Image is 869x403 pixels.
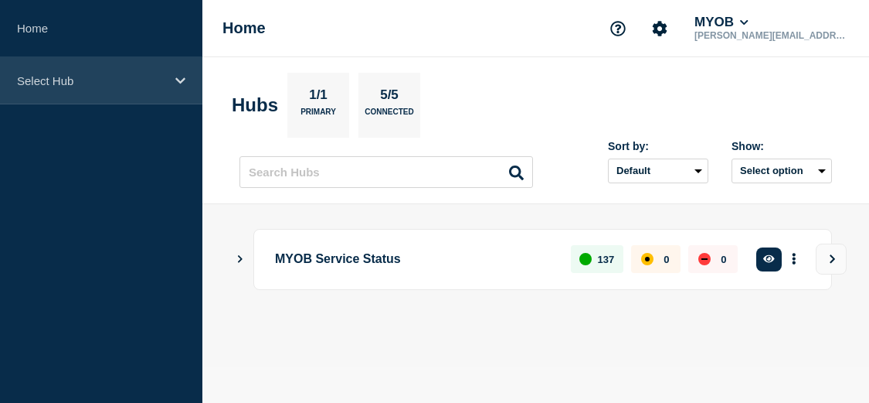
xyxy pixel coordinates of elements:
[236,254,244,265] button: Show Connected Hubs
[784,245,804,274] button: More actions
[641,253,653,265] div: affected
[643,12,676,45] button: Account settings
[232,94,278,116] h2: Hubs
[691,15,752,30] button: MYOB
[17,74,165,87] p: Select Hub
[664,254,669,265] p: 0
[304,87,334,108] p: 1/1
[816,244,847,275] button: View
[365,108,413,124] p: Connected
[375,87,405,108] p: 5/5
[608,140,708,152] div: Sort by:
[721,254,726,265] p: 0
[602,12,634,45] button: Support
[698,253,711,265] div: down
[300,108,336,124] p: Primary
[691,30,852,41] p: [PERSON_NAME][EMAIL_ADDRESS][PERSON_NAME][DOMAIN_NAME]
[239,156,533,188] input: Search Hubs
[222,19,266,37] h1: Home
[579,253,592,265] div: up
[732,159,832,183] button: Select option
[732,140,832,152] div: Show:
[608,159,708,183] select: Sort by
[598,254,615,265] p: 137
[275,245,553,274] p: MYOB Service Status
